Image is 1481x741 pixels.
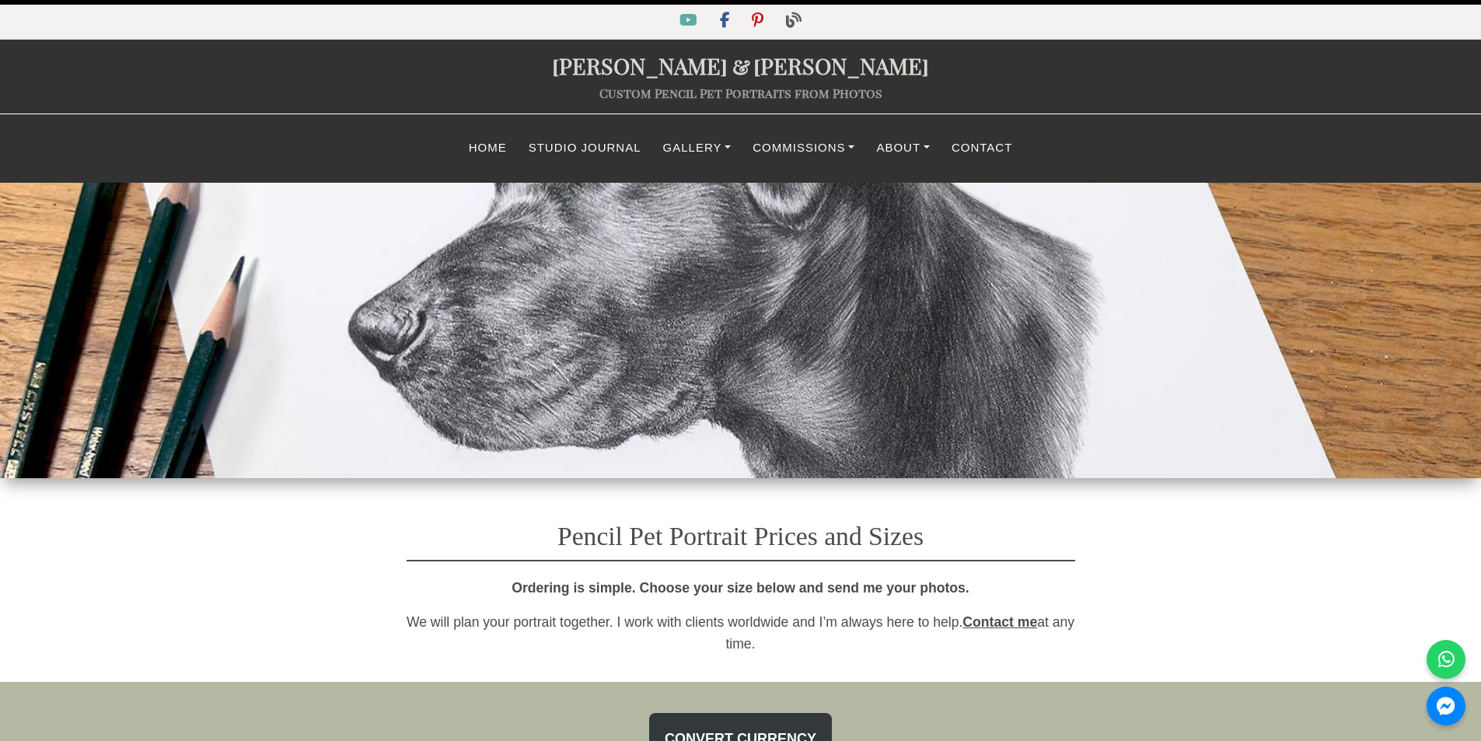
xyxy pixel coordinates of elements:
[941,133,1023,163] a: Contact
[458,133,518,163] a: Home
[962,614,1037,630] a: Contact me
[652,133,742,163] a: Gallery
[865,133,941,163] a: About
[1427,640,1465,679] a: WhatsApp
[407,498,1075,561] h1: Pencil Pet Portrait Prices and Sizes
[777,15,811,28] a: Blog
[742,133,865,163] a: Commissions
[711,15,742,28] a: Facebook
[742,15,776,28] a: Pinterest
[728,51,753,80] span: &
[407,611,1075,655] p: We will plan your portrait together. I work with clients worldwide and I’m always here to help. a...
[518,133,652,163] a: Studio Journal
[599,85,882,101] a: Custom Pencil Pet Portraits from Photos
[1427,687,1465,725] a: Messenger
[407,577,1075,599] p: Ordering is simple. Choose your size below and send me your photos.
[552,51,929,80] a: [PERSON_NAME]&[PERSON_NAME]
[670,15,710,28] a: YouTube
